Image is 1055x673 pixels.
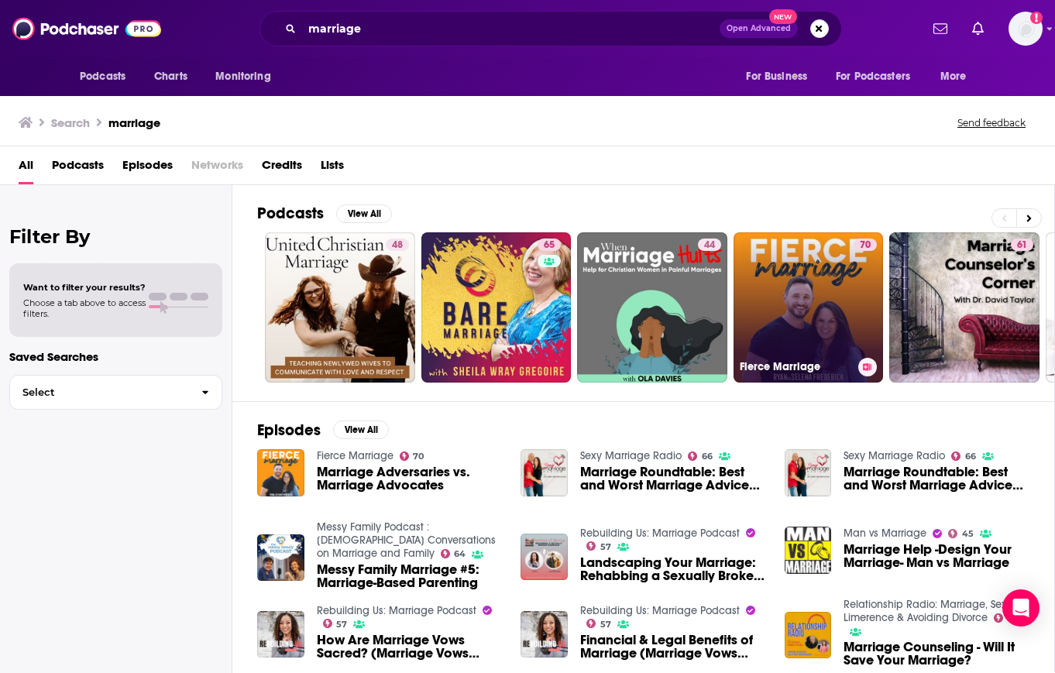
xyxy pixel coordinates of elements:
[785,527,832,574] a: Marriage Help -Design Your Marriage- Man vs Marriage
[9,375,222,410] button: Select
[69,62,146,91] button: open menu
[951,452,976,461] a: 66
[785,449,832,496] img: Marriage Roundtable: Best and Worst Marriage Advice #343
[19,153,33,184] a: All
[580,604,740,617] a: Rebuilding Us: Marriage Podcast
[727,25,791,33] span: Open Advanced
[336,204,392,223] button: View All
[1011,239,1033,251] a: 61
[317,563,503,589] a: Messy Family Marriage #5: Marriage-Based Parenting
[580,556,766,582] a: Landscaping Your Marriage: Rehabbing a Sexually Broken Marriage
[154,66,187,88] span: Charts
[698,239,721,251] a: 44
[317,634,503,660] a: How Are Marriage Vows Sacred? (Marriage Vows Series)
[10,387,189,397] span: Select
[940,66,967,88] span: More
[400,452,424,461] a: 70
[259,11,842,46] div: Search podcasts, credits, & more...
[521,534,568,581] img: Landscaping Your Marriage: Rehabbing a Sexually Broken Marriage
[688,452,713,461] a: 66
[1009,12,1043,46] img: User Profile
[257,204,392,223] a: PodcastsView All
[321,153,344,184] a: Lists
[844,640,1029,667] a: Marriage Counseling - Will It Save Your Marriage?
[600,621,611,628] span: 57
[441,549,466,558] a: 64
[930,62,986,91] button: open menu
[889,232,1040,383] a: 61
[317,465,503,492] a: Marriage Adversaries vs. Marriage Advocates
[580,449,682,462] a: Sexy Marriage Radio
[927,15,954,42] a: Show notifications dropdown
[122,153,173,184] a: Episodes
[9,225,222,248] h2: Filter By
[1002,589,1040,627] div: Open Intercom Messenger
[257,204,324,223] h2: Podcasts
[994,613,1019,623] a: 63
[386,239,409,251] a: 48
[52,153,104,184] a: Podcasts
[948,529,974,538] a: 45
[333,421,389,439] button: View All
[580,465,766,492] a: Marriage Roundtable: Best and Worst Marriage Advice #343
[521,611,568,658] img: Financial & Legal Benefits of Marriage (Marriage Vows Series)
[544,238,555,253] span: 65
[953,116,1030,129] button: Send feedback
[413,453,424,460] span: 70
[586,619,611,628] a: 57
[215,66,270,88] span: Monitoring
[860,238,871,253] span: 70
[191,153,243,184] span: Networks
[844,543,1029,569] a: Marriage Help -Design Your Marriage- Man vs Marriage
[844,449,945,462] a: Sexy Marriage Radio
[702,453,713,460] span: 66
[746,66,807,88] span: For Business
[854,239,877,251] a: 70
[600,544,611,551] span: 57
[538,239,561,251] a: 65
[12,14,161,43] img: Podchaser - Follow, Share and Rate Podcasts
[23,297,146,319] span: Choose a tab above to access filters.
[336,621,347,628] span: 57
[454,551,466,558] span: 64
[844,465,1029,492] span: Marriage Roundtable: Best and Worst Marriage Advice #343
[1030,12,1043,24] svg: Add a profile image
[580,634,766,660] a: Financial & Legal Benefits of Marriage (Marriage Vows Series)
[1009,12,1043,46] span: Logged in as tinajoell1
[144,62,197,91] a: Charts
[257,421,321,440] h2: Episodes
[108,115,160,130] h3: marriage
[580,527,740,540] a: Rebuilding Us: Marriage Podcast
[80,66,125,88] span: Podcasts
[257,421,389,440] a: EpisodesView All
[257,611,304,658] img: How Are Marriage Vows Sacred? (Marriage Vows Series)
[577,232,727,383] a: 44
[836,66,910,88] span: For Podcasters
[257,534,304,582] img: Messy Family Marriage #5: Marriage-Based Parenting
[262,153,302,184] a: Credits
[735,62,826,91] button: open menu
[521,449,568,496] a: Marriage Roundtable: Best and Worst Marriage Advice #343
[317,449,393,462] a: Fierce Marriage
[734,232,884,383] a: 70Fierce Marriage
[257,449,304,496] a: Marriage Adversaries vs. Marriage Advocates
[962,531,974,537] span: 45
[9,349,222,364] p: Saved Searches
[844,598,1009,624] a: Relationship Radio: Marriage, Sex, Limerence & Avoiding Divorce
[23,282,146,293] span: Want to filter your results?
[317,520,496,560] a: Messy Family Podcast : Catholic Conversations on Marriage and Family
